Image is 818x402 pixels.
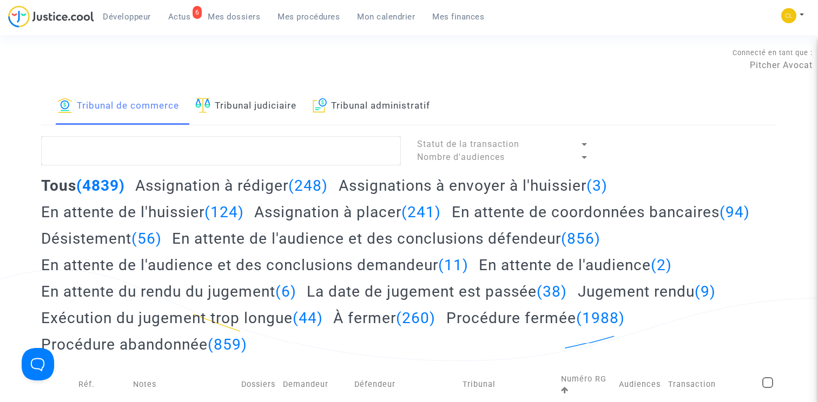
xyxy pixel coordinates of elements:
[432,12,484,22] span: Mes finances
[193,6,202,19] div: 6
[293,309,323,327] span: (44)
[41,335,247,354] h2: Procédure abandonnée
[8,5,94,28] img: jc-logo.svg
[417,152,505,162] span: Nombre d'audiences
[160,9,200,25] a: 6Actus
[396,309,436,327] span: (260)
[313,88,431,125] a: Tribunal administratif
[22,348,54,380] iframe: Help Scout Beacon - Open
[269,9,348,25] a: Mes procédures
[41,282,296,301] h2: En attente du rendu du jugement
[537,283,567,300] span: (38)
[41,176,125,195] h2: Tous
[208,12,260,22] span: Mes dossiers
[41,203,244,222] h2: En attente de l'huissier
[205,203,244,221] span: (124)
[720,203,750,221] span: (94)
[357,12,415,22] span: Mon calendrier
[199,9,269,25] a: Mes dossiers
[103,12,151,22] span: Développeur
[41,309,323,327] h2: Exécution du jugement trop longue
[576,309,625,327] span: (1988)
[446,309,625,327] h2: Procédure fermée
[586,177,608,195] span: (3)
[348,9,424,25] a: Mon calendrier
[208,336,247,353] span: (859)
[57,88,179,125] a: Tribunal de commerce
[168,12,191,22] span: Actus
[781,8,796,23] img: f0b917ab549025eb3af43f3c4438ad5d
[561,230,601,247] span: (856)
[651,256,672,274] span: (2)
[41,229,162,248] h2: Désistement
[94,9,160,25] a: Développeur
[452,203,750,222] h2: En attente de coordonnées bancaires
[479,256,672,274] h2: En attente de l'audience
[307,282,567,301] h2: La date de jugement est passée
[275,283,296,300] span: (6)
[401,203,441,221] span: (241)
[172,229,601,248] h2: En attente de l'audience et des conclusions défendeur
[733,49,813,57] span: Connecté en tant que :
[417,139,519,149] span: Statut de la transaction
[131,230,162,247] span: (56)
[313,98,327,113] img: icon-archive.svg
[57,98,72,113] img: icon-banque.svg
[195,88,296,125] a: Tribunal judiciaire
[195,98,210,113] img: icon-faciliter-sm.svg
[578,282,716,301] h2: Jugement rendu
[76,177,125,195] span: (4839)
[135,176,328,195] h2: Assignation à rédiger
[254,203,441,222] h2: Assignation à placer
[695,283,716,300] span: (9)
[339,176,608,195] h2: Assignations à envoyer à l'huissier
[424,9,493,25] a: Mes finances
[438,256,469,274] span: (11)
[288,177,328,195] span: (248)
[333,309,436,327] h2: À fermer
[41,256,469,274] h2: En attente de l'audience et des conclusions demandeur
[278,12,340,22] span: Mes procédures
